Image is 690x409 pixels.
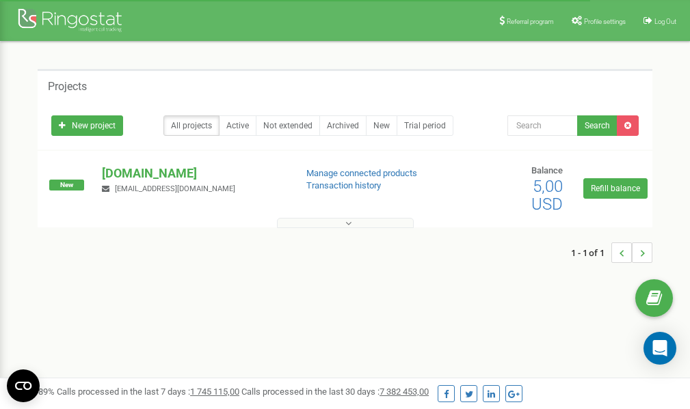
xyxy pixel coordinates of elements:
[190,386,239,397] u: 1 745 115,00
[397,115,453,136] a: Trial period
[102,165,284,182] p: [DOMAIN_NAME]
[51,115,123,136] a: New project
[241,386,429,397] span: Calls processed in the last 30 days :
[49,180,84,191] span: New
[577,115,618,136] button: Search
[654,18,676,25] span: Log Out
[306,168,417,178] a: Manage connected products
[48,81,87,93] h5: Projects
[571,242,611,263] span: 1 - 1 of 1
[583,178,648,199] a: Refill balance
[366,115,397,136] a: New
[256,115,320,136] a: Not extended
[306,180,381,191] a: Transaction history
[571,229,652,277] nav: ...
[7,369,40,402] button: Open CMP widget
[163,115,220,136] a: All projects
[531,177,563,214] span: 5,00 USD
[115,184,235,193] span: [EMAIL_ADDRESS][DOMAIN_NAME]
[507,18,554,25] span: Referral program
[57,386,239,397] span: Calls processed in the last 7 days :
[219,115,256,136] a: Active
[584,18,626,25] span: Profile settings
[643,332,676,365] div: Open Intercom Messenger
[319,115,367,136] a: Archived
[531,165,563,175] span: Balance
[380,386,429,397] u: 7 382 453,00
[507,115,578,136] input: Search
